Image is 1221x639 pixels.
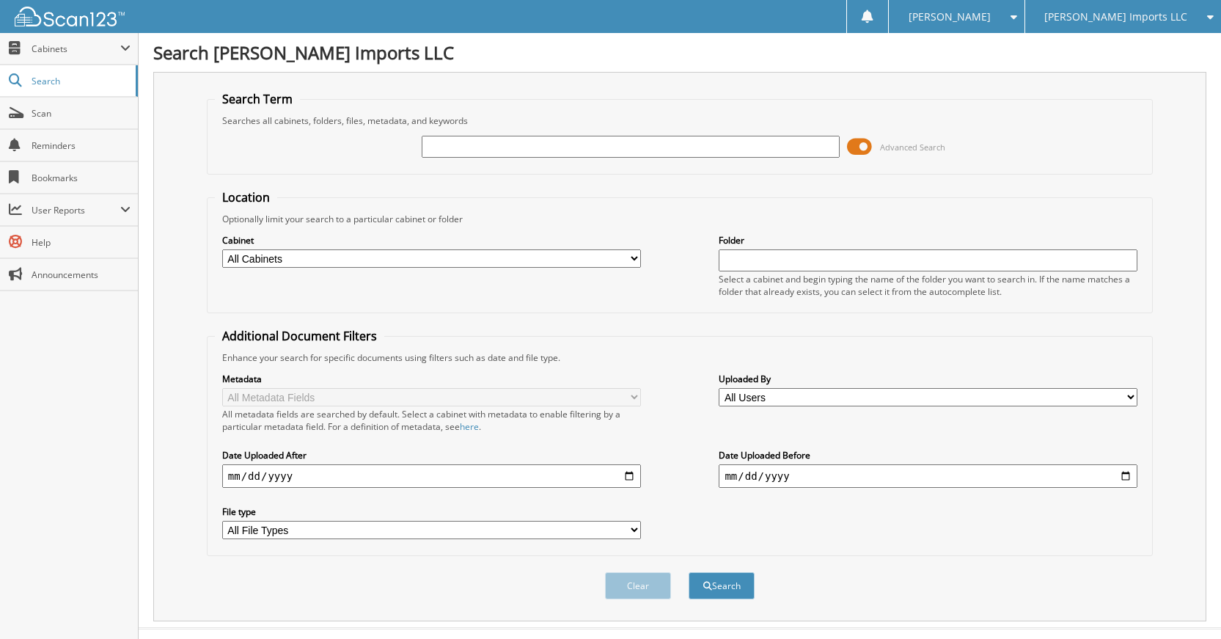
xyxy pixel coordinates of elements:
div: Optionally limit your search to a particular cabinet or folder [215,213,1145,225]
span: Cabinets [32,43,120,55]
a: here [460,420,479,433]
label: Date Uploaded Before [719,449,1137,461]
span: Bookmarks [32,172,131,184]
span: [PERSON_NAME] Imports LLC [1044,12,1187,21]
span: Help [32,236,131,249]
div: All metadata fields are searched by default. Select a cabinet with metadata to enable filtering b... [222,408,641,433]
legend: Location [215,189,277,205]
label: Folder [719,234,1137,247]
span: [PERSON_NAME] [909,12,991,21]
input: end [719,464,1137,488]
label: Date Uploaded After [222,449,641,461]
h1: Search [PERSON_NAME] Imports LLC [153,40,1206,65]
span: Scan [32,107,131,120]
span: Search [32,75,128,87]
span: Reminders [32,139,131,152]
button: Clear [605,572,671,599]
label: Cabinet [222,234,641,247]
label: File type [222,505,641,518]
button: Search [689,572,755,599]
img: scan123-logo-white.svg [15,7,125,26]
legend: Additional Document Filters [215,328,384,344]
input: start [222,464,641,488]
span: User Reports [32,204,120,216]
span: Announcements [32,269,131,281]
legend: Search Term [215,91,300,107]
div: Select a cabinet and begin typing the name of the folder you want to search in. If the name match... [719,273,1137,298]
div: Enhance your search for specific documents using filters such as date and file type. [215,351,1145,364]
div: Searches all cabinets, folders, files, metadata, and keywords [215,114,1145,127]
label: Uploaded By [719,373,1137,385]
span: Advanced Search [880,142,945,153]
label: Metadata [222,373,641,385]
